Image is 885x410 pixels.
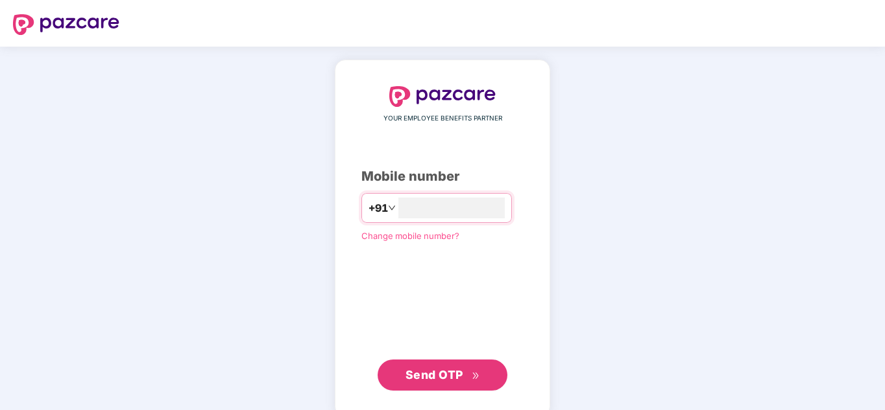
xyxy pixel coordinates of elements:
div: Mobile number [361,166,524,187]
span: double-right [472,372,480,380]
span: YOUR EMPLOYEE BENEFITS PARTNER [383,113,502,124]
a: Change mobile number? [361,231,459,241]
button: Send OTPdouble-right [378,359,507,391]
span: down [388,204,396,212]
img: logo [389,86,496,107]
span: Send OTP [406,368,463,382]
img: logo [13,14,119,35]
span: +91 [369,200,388,216]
